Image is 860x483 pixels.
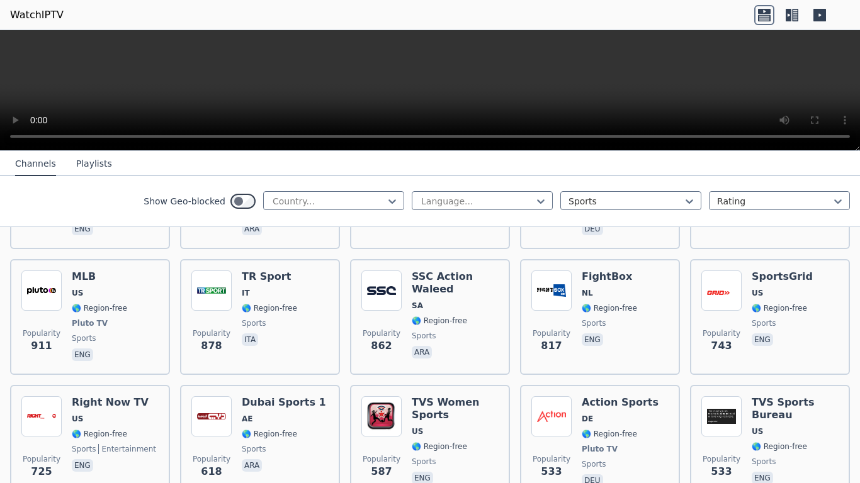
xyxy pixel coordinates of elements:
[701,270,742,311] img: SportsGrid
[144,195,225,208] label: Show Geo-blocked
[412,316,467,326] span: 🌎 Region-free
[72,318,108,328] span: Pluto TV
[412,396,499,421] h6: TVS Women Sports
[703,454,740,464] span: Popularity
[582,223,603,235] p: deu
[72,414,83,424] span: US
[703,328,740,338] span: Popularity
[21,270,62,311] img: MLB
[412,441,467,452] span: 🌎 Region-free
[72,288,83,298] span: US
[72,444,96,454] span: sports
[242,288,250,298] span: IT
[541,464,562,479] span: 533
[242,270,297,283] h6: TR Sport
[23,328,60,338] span: Popularity
[242,303,297,313] span: 🌎 Region-free
[72,270,127,283] h6: MLB
[711,464,732,479] span: 533
[242,414,252,424] span: AE
[412,270,499,296] h6: SSC Action Waleed
[752,318,776,328] span: sports
[752,333,773,346] p: eng
[23,454,60,464] span: Popularity
[582,459,606,469] span: sports
[533,328,570,338] span: Popularity
[582,333,603,346] p: eng
[21,396,62,436] img: Right Now TV
[201,338,222,353] span: 878
[76,152,112,176] button: Playlists
[242,223,262,235] p: ara
[752,288,763,298] span: US
[72,303,127,313] span: 🌎 Region-free
[752,426,763,436] span: US
[582,303,637,313] span: 🌎 Region-free
[752,457,776,467] span: sports
[191,396,232,436] img: Dubai Sports 1
[412,331,436,341] span: sports
[361,396,402,436] img: TVS Women Sports
[191,270,232,311] img: TR Sport
[582,270,637,283] h6: FightBox
[582,318,606,328] span: sports
[242,429,297,439] span: 🌎 Region-free
[582,396,659,409] h6: Action Sports
[363,454,400,464] span: Popularity
[201,464,222,479] span: 618
[701,396,742,436] img: TVS Sports Bureau
[752,303,807,313] span: 🌎 Region-free
[98,444,156,454] span: entertainment
[72,429,127,439] span: 🌎 Region-free
[582,288,593,298] span: NL
[15,152,56,176] button: Channels
[242,396,326,409] h6: Dubai Sports 1
[72,223,93,235] p: eng
[533,454,570,464] span: Popularity
[31,338,52,353] span: 911
[371,338,392,353] span: 862
[412,301,423,311] span: SA
[412,426,423,436] span: US
[72,459,93,472] p: eng
[711,338,732,353] span: 743
[193,328,230,338] span: Popularity
[242,444,266,454] span: sports
[752,396,839,421] h6: TVS Sports Bureau
[582,444,618,454] span: Pluto TV
[752,270,813,283] h6: SportsGrid
[582,429,637,439] span: 🌎 Region-free
[412,457,436,467] span: sports
[72,348,93,361] p: eng
[363,328,400,338] span: Popularity
[31,464,52,479] span: 725
[193,454,230,464] span: Popularity
[582,414,593,424] span: DE
[242,318,266,328] span: sports
[72,333,96,343] span: sports
[242,333,258,346] p: ita
[242,459,262,472] p: ara
[371,464,392,479] span: 587
[752,441,807,452] span: 🌎 Region-free
[541,338,562,353] span: 817
[72,396,156,409] h6: Right Now TV
[531,396,572,436] img: Action Sports
[412,346,432,358] p: ara
[361,270,402,311] img: SSC Action Waleed
[531,270,572,311] img: FightBox
[10,8,64,23] a: WatchIPTV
